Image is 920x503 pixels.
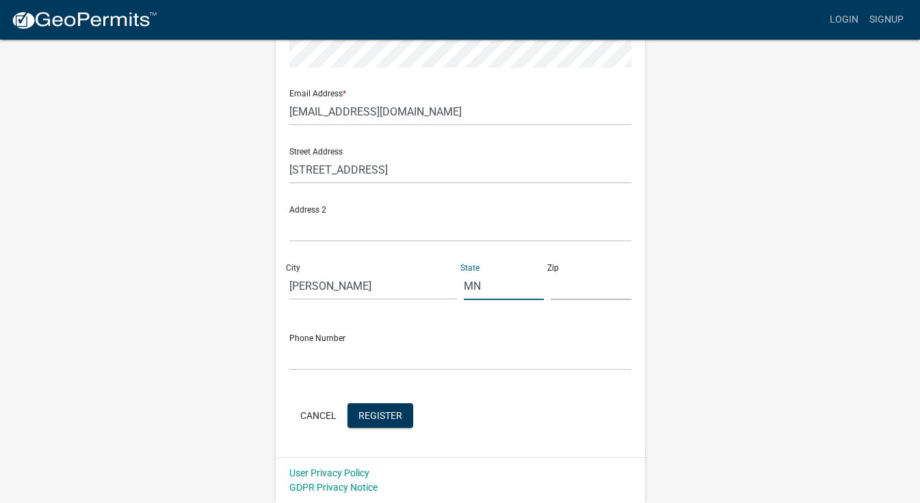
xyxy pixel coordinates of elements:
[864,7,909,33] a: Signup
[289,403,347,428] button: Cancel
[358,409,402,420] span: Register
[289,467,369,478] a: User Privacy Policy
[347,403,413,428] button: Register
[824,7,864,33] a: Login
[289,482,378,493] a: GDPR Privacy Notice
